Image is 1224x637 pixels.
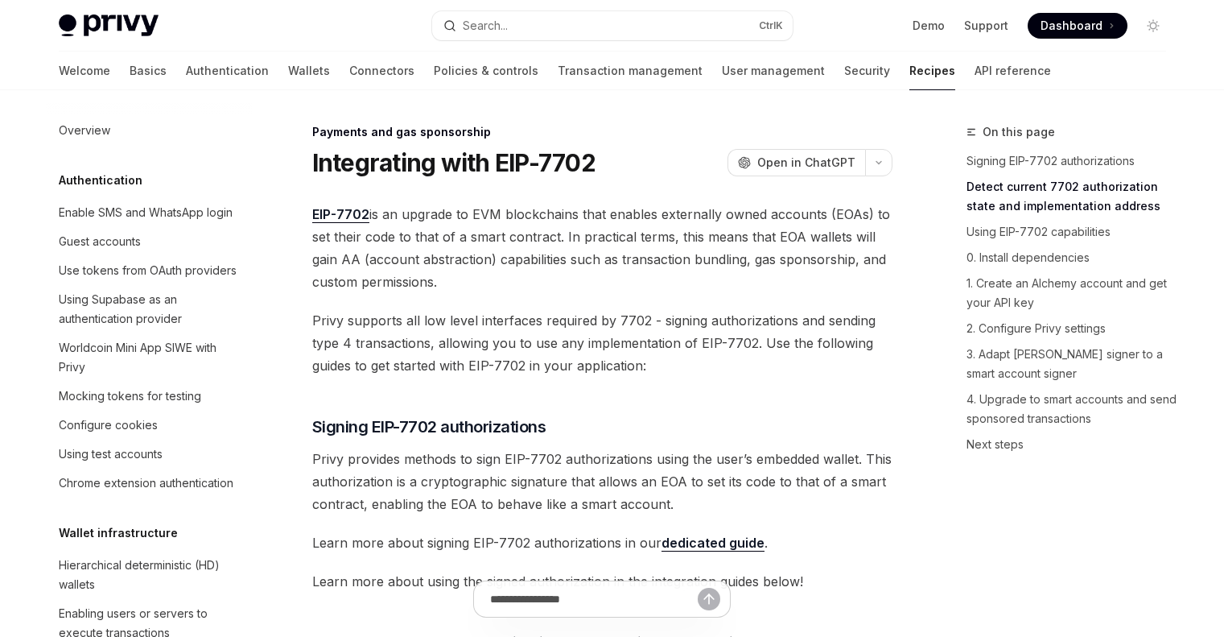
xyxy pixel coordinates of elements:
a: EIP-7702 [312,206,369,223]
span: is an upgrade to EVM blockchains that enables externally owned accounts (EOAs) to set their code ... [312,203,892,293]
div: Mocking tokens for testing [59,387,201,406]
h1: Integrating with EIP-7702 [312,148,596,177]
div: Worldcoin Mini App SIWE with Privy [59,338,242,377]
button: Open search [432,11,793,40]
a: dedicated guide [661,535,764,552]
button: Open in ChatGPT [727,149,865,176]
a: Guest accounts [46,227,252,256]
input: Ask a question... [490,581,698,617]
a: 3. Adapt [PERSON_NAME] signer to a smart account signer [966,341,1179,387]
a: Configure cookies [46,411,252,440]
a: Mocking tokens for testing [46,382,252,411]
a: 4. Upgrade to smart accounts and send sponsored transactions [966,387,1179,432]
a: Support [964,18,1008,34]
h5: Wallet infrastructure [59,523,178,543]
a: Demo [913,18,945,34]
a: Welcome [59,52,110,90]
a: 0. Install dependencies [966,245,1179,271]
a: Enable SMS and WhatsApp login [46,198,252,227]
div: Using test accounts [59,445,163,464]
a: Using Supabase as an authentication provider [46,285,252,333]
div: Payments and gas sponsorship [312,124,892,140]
a: User management [722,52,825,90]
button: Send message [698,588,720,610]
span: Dashboard [1041,18,1102,34]
a: Recipes [909,52,955,90]
a: Next steps [966,432,1179,457]
div: Guest accounts [59,232,141,251]
a: Signing EIP-7702 authorizations [966,148,1179,174]
a: Worldcoin Mini App SIWE with Privy [46,333,252,382]
button: Toggle dark mode [1140,13,1166,39]
a: Basics [130,52,167,90]
a: Detect current 7702 authorization state and implementation address [966,174,1179,219]
a: Use tokens from OAuth providers [46,256,252,285]
a: Overview [46,116,252,145]
div: Configure cookies [59,416,158,435]
a: 1. Create an Alchemy account and get your API key [966,271,1179,316]
div: Using Supabase as an authentication provider [59,290,242,329]
div: Chrome extension authentication [59,474,233,493]
a: Using EIP-7702 capabilities [966,219,1179,245]
span: Learn more about using the signed authorization in the integration guides below! [312,570,892,593]
div: Enable SMS and WhatsApp login [59,203,233,222]
a: Chrome extension authentication [46,469,252,498]
a: Security [844,52,890,90]
span: Signing EIP-7702 authorizations [312,416,546,438]
a: Dashboard [1028,13,1127,39]
a: Authentication [186,52,269,90]
h5: Authentication [59,171,142,190]
span: Ctrl K [759,19,783,32]
div: Search... [463,16,508,35]
div: Use tokens from OAuth providers [59,261,237,280]
span: Privy provides methods to sign EIP-7702 authorizations using the user’s embedded wallet. This aut... [312,448,892,515]
span: Privy supports all low level interfaces required by 7702 - signing authorizations and sending typ... [312,309,892,377]
div: Overview [59,121,110,140]
a: Connectors [349,52,414,90]
a: API reference [975,52,1051,90]
img: light logo [59,14,159,37]
a: Wallets [288,52,330,90]
a: Hierarchical deterministic (HD) wallets [46,551,252,599]
a: 2. Configure Privy settings [966,316,1179,341]
a: Using test accounts [46,440,252,469]
a: Policies & controls [434,52,538,90]
a: Transaction management [558,52,703,90]
span: Learn more about signing EIP-7702 authorizations in our . [312,532,892,554]
span: On this page [983,122,1055,142]
div: Hierarchical deterministic (HD) wallets [59,556,242,594]
span: Open in ChatGPT [757,155,855,171]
